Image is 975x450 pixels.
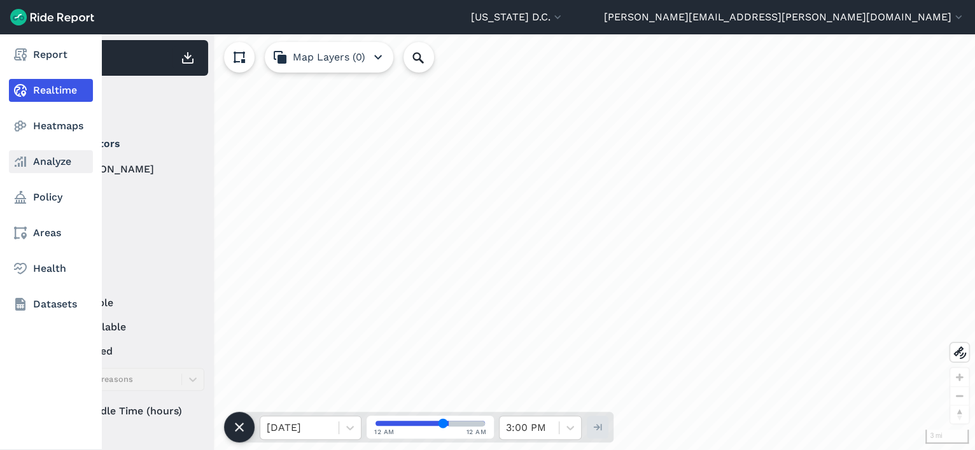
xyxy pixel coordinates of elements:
[52,186,204,201] label: Lime
[52,320,204,335] label: unavailable
[10,9,94,25] img: Ride Report
[9,257,93,280] a: Health
[52,162,204,177] label: [PERSON_NAME]
[265,42,393,73] button: Map Layers (0)
[9,79,93,102] a: Realtime
[52,344,204,359] label: reserved
[9,115,93,137] a: Heatmaps
[52,400,204,423] div: Idle Time (hours)
[52,234,204,250] label: Veo
[9,293,93,316] a: Datasets
[466,427,487,437] span: 12 AM
[52,260,202,295] summary: Status
[9,150,93,173] a: Analyze
[604,10,965,25] button: [PERSON_NAME][EMAIL_ADDRESS][PERSON_NAME][DOMAIN_NAME]
[9,186,93,209] a: Policy
[471,10,564,25] button: [US_STATE] D.C.
[403,42,454,73] input: Search Location or Vehicles
[46,81,208,121] div: Filter
[52,210,204,225] label: Spin
[9,221,93,244] a: Areas
[9,43,93,66] a: Report
[52,295,204,311] label: available
[374,427,395,437] span: 12 AM
[41,34,975,450] div: loading
[52,126,202,162] summary: Operators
